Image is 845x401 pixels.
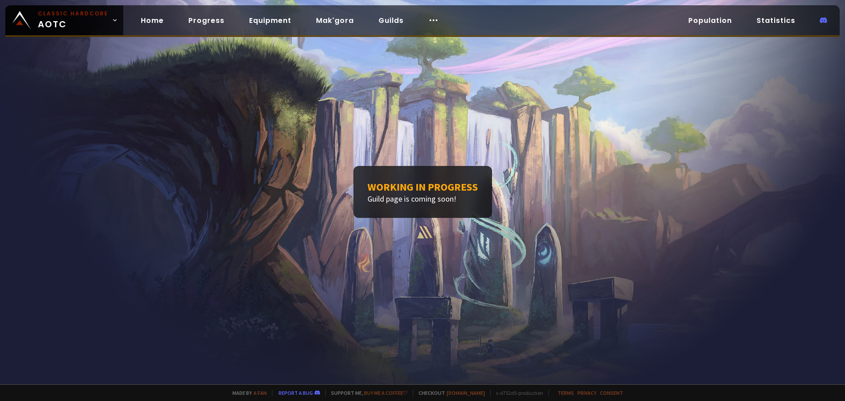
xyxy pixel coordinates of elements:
[253,390,267,396] a: a fan
[413,390,485,396] span: Checkout
[490,390,543,396] span: v. d752d5 - production
[309,11,361,29] a: Mak'gora
[279,390,313,396] a: Report a bug
[134,11,171,29] a: Home
[5,5,123,35] a: Classic HardcoreAOTC
[681,11,739,29] a: Population
[325,390,408,396] span: Support me,
[600,390,623,396] a: Consent
[181,11,231,29] a: Progress
[558,390,574,396] a: Terms
[447,390,485,396] a: [DOMAIN_NAME]
[38,10,108,18] small: Classic Hardcore
[364,390,408,396] a: Buy me a coffee
[38,10,108,31] span: AOTC
[749,11,802,29] a: Statistics
[353,166,492,218] div: Guild page is coming soon!
[371,11,411,29] a: Guilds
[227,390,267,396] span: Made by
[242,11,298,29] a: Equipment
[577,390,596,396] a: Privacy
[367,180,478,194] h1: Working in progress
